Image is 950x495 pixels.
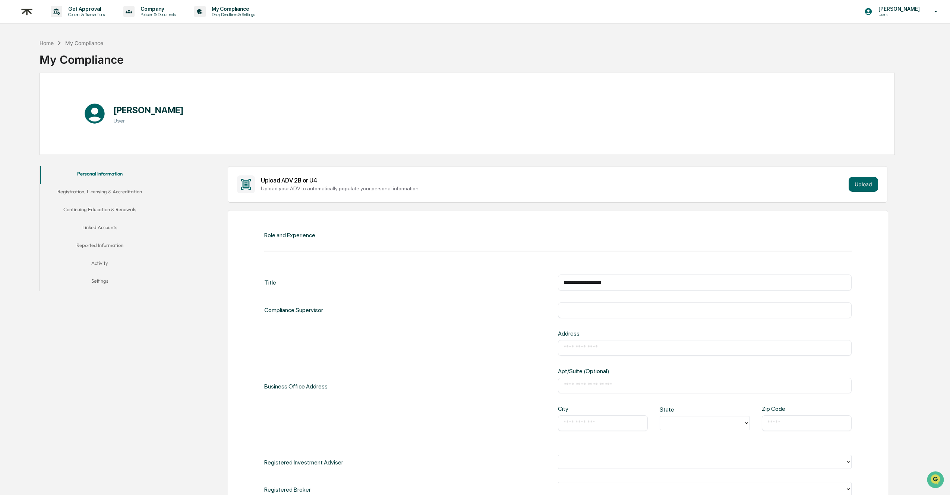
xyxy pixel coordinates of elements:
a: Powered byPylon [53,126,90,132]
div: Address [558,330,690,337]
img: logo [18,3,36,21]
h1: [PERSON_NAME] [113,105,184,115]
a: 🔎Data Lookup [4,105,50,118]
p: My Compliance [206,6,259,12]
div: secondary tabs example [40,166,159,291]
button: Start new chat [127,59,136,68]
span: Data Lookup [15,108,47,115]
p: Get Approval [62,6,108,12]
p: [PERSON_NAME] [872,6,924,12]
button: Linked Accounts [40,220,159,238]
div: Title [264,275,276,290]
div: City [558,405,599,412]
p: Users [872,12,924,17]
a: 🖐️Preclearance [4,91,51,104]
div: 🗄️ [54,95,60,101]
button: Upload [849,177,878,192]
p: Company [135,6,179,12]
h3: User [113,118,184,124]
img: 1746055101610-c473b297-6a78-478c-a979-82029cc54cd1 [7,57,21,70]
span: Attestations [61,94,92,101]
span: Pylon [74,126,90,132]
button: Settings [40,273,159,291]
div: Zip Code [762,405,802,412]
div: Registered Investment Adviser [264,455,343,470]
p: Policies & Documents [135,12,179,17]
p: Data, Deadlines & Settings [206,12,259,17]
button: Continuing Education & Renewals [40,202,159,220]
a: 🗄️Attestations [51,91,95,104]
div: Upload ADV 2B or U4 [261,177,845,184]
div: State [660,406,700,413]
div: 🔎 [7,109,13,115]
span: Preclearance [15,94,48,101]
div: We're available if you need us! [25,64,94,70]
p: How can we help? [7,16,136,28]
button: Personal Information [40,166,159,184]
button: Reported Information [40,238,159,256]
button: Registration, Licensing & Accreditation [40,184,159,202]
button: Activity [40,256,159,273]
div: Start new chat [25,57,122,64]
iframe: Open customer support [926,470,946,491]
input: Clear [19,34,123,42]
div: My Compliance [65,40,103,46]
div: Upload your ADV to automatically populate your personal information. [261,185,845,191]
div: Home [40,40,54,46]
div: Business Office Address [264,330,328,443]
div: My Compliance [40,47,124,66]
div: Apt/Suite (Optional) [558,368,690,375]
div: Compliance Supervisor [264,302,323,318]
div: 🖐️ [7,95,13,101]
div: Role and Experience [264,232,315,239]
p: Content & Transactions [62,12,108,17]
